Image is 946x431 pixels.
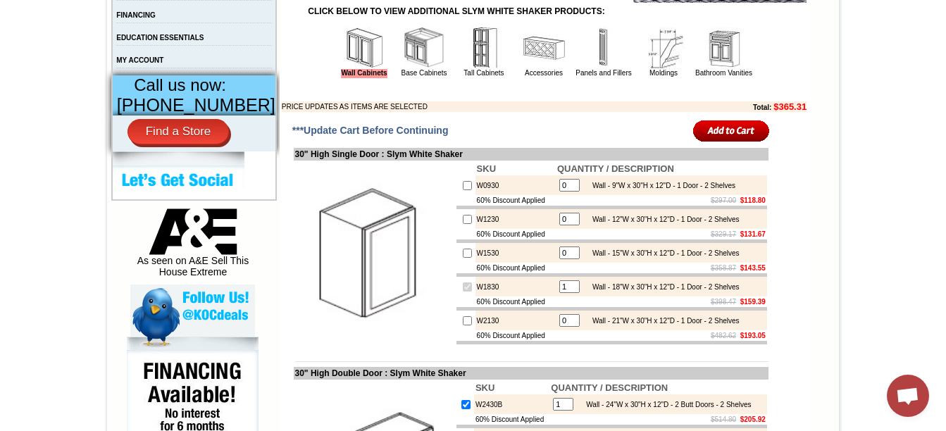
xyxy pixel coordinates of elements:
[463,27,505,69] img: Tall Cabinets
[711,230,736,238] s: $329.17
[38,64,74,78] td: Alabaster Shaker
[2,4,13,15] img: pdf.png
[753,104,771,111] b: Total:
[475,263,556,273] td: 60% Discount Applied
[585,249,740,257] div: Wall - 15"W x 30"H x 12"D - 1 Door - 2 Shelves
[134,75,226,94] span: Call us now:
[201,39,204,40] img: spacer.gif
[294,148,768,161] td: 30" High Single Door : Slym White Shaker
[119,39,121,40] img: spacer.gif
[16,2,114,14] a: Price Sheet View in PDF Format
[117,95,275,115] span: [PHONE_NUMBER]
[295,174,454,332] img: 30'' High Single Door
[463,69,504,77] a: Tall Cabinets
[711,264,736,272] s: $358.87
[740,230,766,238] b: $131.67
[695,69,752,77] a: Bathroom Vanities
[740,332,766,339] b: $193.05
[127,119,230,144] a: Find a Store
[711,332,736,339] s: $482.62
[693,119,770,142] input: Add to Cart
[525,69,563,77] a: Accessories
[740,298,766,306] b: $159.39
[523,27,565,69] img: Accessories
[711,416,736,423] s: $514.80
[121,64,164,80] td: [PERSON_NAME] White Shaker
[551,382,668,393] b: QUANTITY / DESCRIPTION
[477,163,496,174] b: SKU
[702,27,745,69] img: Bathroom Vanities
[475,382,494,393] b: SKU
[16,6,114,13] b: Price Sheet View in PDF Format
[740,196,766,204] b: $118.80
[116,11,156,19] a: FINANCING
[282,101,666,112] td: PRICE UPDATES AS ITEMS ARE SELECTED
[292,125,449,136] span: ***Update Cart Before Continuing
[585,216,740,223] div: Wall - 12"W x 30"H x 12"D - 1 Door - 2 Shelves
[579,401,751,408] div: Wall - 24"W x 30"H x 12"D - 2 Butt Doors - 2 Shelves
[130,208,255,285] div: As seen on A&E Sell This House Extreme
[475,243,556,263] td: W1530
[341,69,387,78] a: Wall Cabinets
[163,39,166,40] img: spacer.gif
[294,367,768,380] td: 30" High Double Door : Slym White Shaker
[475,229,556,239] td: 60% Discount Applied
[583,27,625,69] img: Panels and Fillers
[740,264,766,272] b: $143.55
[474,394,549,414] td: W2430B
[711,196,736,204] s: $297.00
[36,39,38,40] img: spacer.gif
[239,39,242,40] img: spacer.gif
[308,6,604,16] strong: CLICK BELOW TO VIEW ADDITIONAL SLYM WHITE SHAKER PRODUCTS:
[475,330,556,341] td: 60% Discount Applied
[474,414,549,425] td: 60% Discount Applied
[166,64,201,78] td: Baycreek Gray
[585,317,740,325] div: Wall - 21"W x 30"H x 12"D - 1 Door - 2 Shelves
[76,64,119,80] td: [PERSON_NAME] Yellow Walnut
[475,175,556,195] td: W0930
[401,69,447,77] a: Base Cabinets
[204,64,239,80] td: Beachwood Oak Shaker
[242,64,278,78] td: Bellmonte Maple
[116,34,204,42] a: EDUCATION ESSENTIALS
[740,416,766,423] b: $205.92
[585,283,740,291] div: Wall - 18"W x 30"H x 12"D - 1 Door - 2 Shelves
[116,56,163,64] a: MY ACCOUNT
[642,27,685,69] img: Moldings
[475,209,556,229] td: W1230
[887,375,929,417] div: Open chat
[557,163,674,174] b: QUANTITY / DESCRIPTION
[475,311,556,330] td: W2130
[475,296,556,307] td: 60% Discount Applied
[475,277,556,296] td: W1830
[475,195,556,206] td: 60% Discount Applied
[403,27,445,69] img: Base Cabinets
[343,27,385,69] img: Wall Cabinets
[575,69,631,77] a: Panels and Fillers
[585,182,735,189] div: Wall - 9"W x 30"H x 12"D - 1 Door - 2 Shelves
[74,39,76,40] img: spacer.gif
[711,298,736,306] s: $398.47
[649,69,678,77] a: Moldings
[773,101,807,112] b: $365.31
